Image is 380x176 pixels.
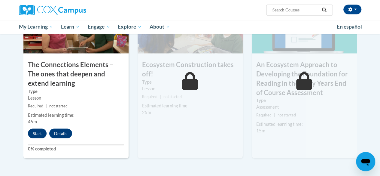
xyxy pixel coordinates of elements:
div: Lesson [28,94,124,101]
a: Engage [84,20,114,34]
button: Start [28,128,47,138]
a: Cox Campus [19,5,127,15]
input: Search Courses [272,6,320,14]
span: not started [49,103,68,108]
div: Lesson [142,85,238,92]
button: Account Settings [343,5,361,14]
span: About [150,23,170,30]
iframe: Button to launch messaging window [356,152,375,171]
span: | [46,103,47,108]
span: Required [28,103,43,108]
a: About [146,20,174,34]
span: My Learning [19,23,53,30]
h3: Ecosystem Construction takes off! [138,60,243,79]
a: Explore [114,20,146,34]
h3: The Connections Elements – The ones that deepen and extend learning [23,60,129,88]
a: My Learning [15,20,57,34]
div: Estimated learning time: [256,121,352,127]
span: | [160,94,161,99]
div: Main menu [14,20,366,34]
span: | [274,113,275,117]
button: Details [49,128,72,138]
span: not started [163,94,182,99]
div: Estimated learning time: [28,112,124,118]
label: 0% completed [28,145,124,152]
img: Cox Campus [19,5,86,15]
span: 15m [256,128,265,133]
span: Required [142,94,157,99]
span: Learn [61,23,80,30]
span: 45m [28,119,37,124]
button: Search [320,6,329,14]
span: En español [337,23,362,30]
h3: An Ecosystem Approach to Developing the Foundation for Reading in the Early Years End of Course A... [252,60,357,97]
div: Assessment [256,103,352,110]
label: Type [142,79,238,85]
span: 25m [142,110,151,115]
span: Engage [88,23,110,30]
span: Required [256,113,272,117]
div: Estimated learning time: [142,102,238,109]
span: not started [278,113,296,117]
a: En español [333,20,366,33]
label: Type [28,88,124,94]
a: Learn [57,20,84,34]
span: Explore [118,23,142,30]
label: Type [256,97,352,103]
